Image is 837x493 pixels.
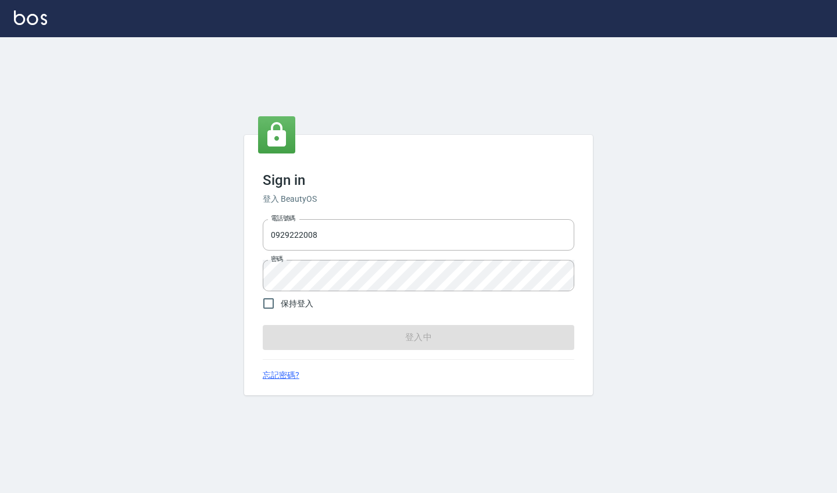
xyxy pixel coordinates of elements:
[281,298,313,310] span: 保持登入
[271,214,295,223] label: 電話號碼
[263,369,299,381] a: 忘記密碼?
[263,172,574,188] h3: Sign in
[271,255,283,263] label: 密碼
[14,10,47,25] img: Logo
[263,193,574,205] h6: 登入 BeautyOS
